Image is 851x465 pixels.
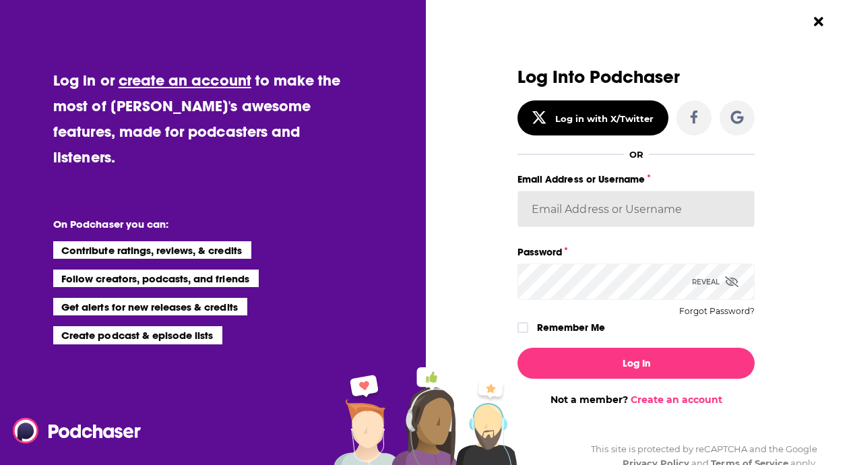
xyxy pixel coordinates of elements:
[629,149,643,160] div: OR
[692,263,738,300] div: Reveal
[517,191,755,227] input: Email Address or Username
[679,307,755,316] button: Forgot Password?
[555,113,654,124] div: Log in with X/Twitter
[13,418,142,443] img: Podchaser - Follow, Share and Rate Podcasts
[53,218,323,230] li: On Podchaser you can:
[517,394,755,406] div: Not a member?
[806,9,831,34] button: Close Button
[631,394,722,406] a: Create an account
[517,100,668,135] button: Log in with X/Twitter
[517,243,755,261] label: Password
[53,298,247,315] li: Get alerts for new releases & credits
[53,270,259,287] li: Follow creators, podcasts, and friends
[517,348,755,379] button: Log In
[537,319,605,336] label: Remember Me
[119,71,251,90] a: create an account
[517,67,755,87] h3: Log Into Podchaser
[13,418,131,443] a: Podchaser - Follow, Share and Rate Podcasts
[517,170,755,188] label: Email Address or Username
[53,326,222,344] li: Create podcast & episode lists
[53,241,251,259] li: Contribute ratings, reviews, & credits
